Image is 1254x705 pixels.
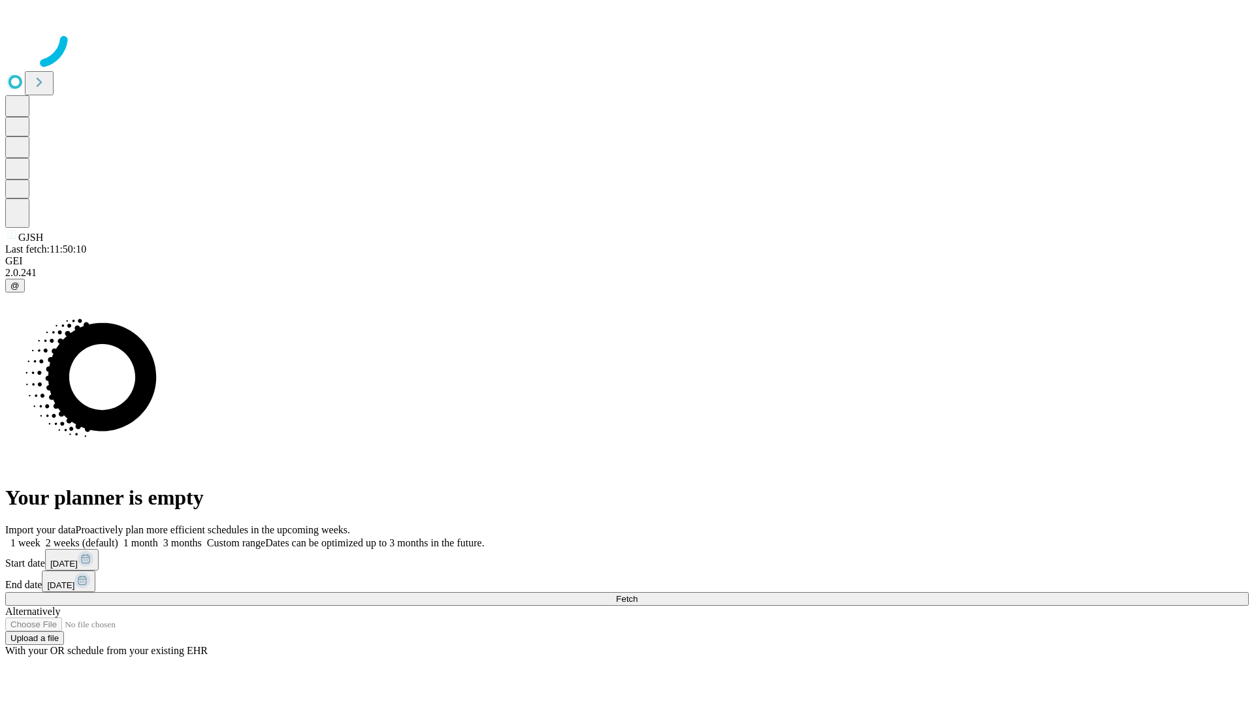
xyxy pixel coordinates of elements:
[10,537,40,548] span: 1 week
[163,537,202,548] span: 3 months
[18,232,43,243] span: GJSH
[10,281,20,290] span: @
[5,255,1249,267] div: GEI
[5,243,86,255] span: Last fetch: 11:50:10
[616,594,637,604] span: Fetch
[5,486,1249,510] h1: Your planner is empty
[76,524,350,535] span: Proactively plan more efficient schedules in the upcoming weeks.
[5,549,1249,571] div: Start date
[46,537,118,548] span: 2 weeks (default)
[5,279,25,292] button: @
[5,524,76,535] span: Import your data
[47,580,74,590] span: [DATE]
[5,571,1249,592] div: End date
[265,537,484,548] span: Dates can be optimized up to 3 months in the future.
[50,559,78,569] span: [DATE]
[5,631,64,645] button: Upload a file
[42,571,95,592] button: [DATE]
[5,606,60,617] span: Alternatively
[207,537,265,548] span: Custom range
[123,537,158,548] span: 1 month
[5,645,208,656] span: With your OR schedule from your existing EHR
[5,592,1249,606] button: Fetch
[45,549,99,571] button: [DATE]
[5,267,1249,279] div: 2.0.241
